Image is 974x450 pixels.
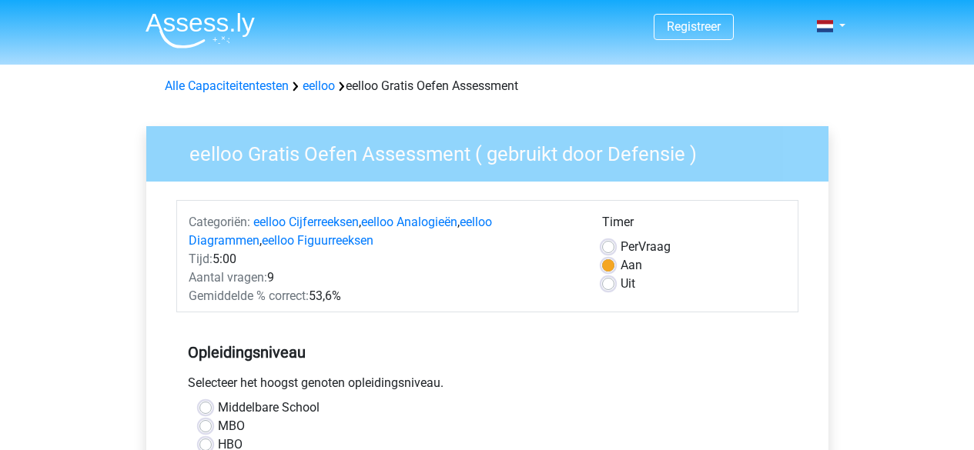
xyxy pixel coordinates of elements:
label: Aan [621,256,642,275]
span: Per [621,239,638,254]
div: , , , [177,213,591,250]
div: Selecteer het hoogst genoten opleidingsniveau. [176,374,798,398]
div: 5:00 [177,250,591,268]
div: 53,6% [177,287,591,305]
span: Aantal vragen: [189,270,267,285]
span: Categoriën: [189,215,250,229]
img: Assessly [146,12,255,48]
a: Alle Capaciteitentesten [165,78,289,93]
label: MBO [218,417,245,435]
div: 9 [177,268,591,287]
a: eelloo Analogieën [361,215,457,229]
a: eelloo Figuurreeksen [262,233,373,248]
h5: Opleidingsniveau [188,337,787,368]
label: Vraag [621,238,671,256]
span: Tijd: [189,252,213,266]
div: Timer [602,213,786,238]
h3: eelloo Gratis Oefen Assessment ( gebruikt door Defensie ) [171,136,817,166]
a: Registreer [667,19,721,34]
a: eelloo [303,78,335,93]
label: Uit [621,275,635,293]
a: eelloo Cijferreeksen [253,215,359,229]
span: Gemiddelde % correct: [189,288,309,303]
label: Middelbare School [218,398,320,417]
div: eelloo Gratis Oefen Assessment [159,77,816,95]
